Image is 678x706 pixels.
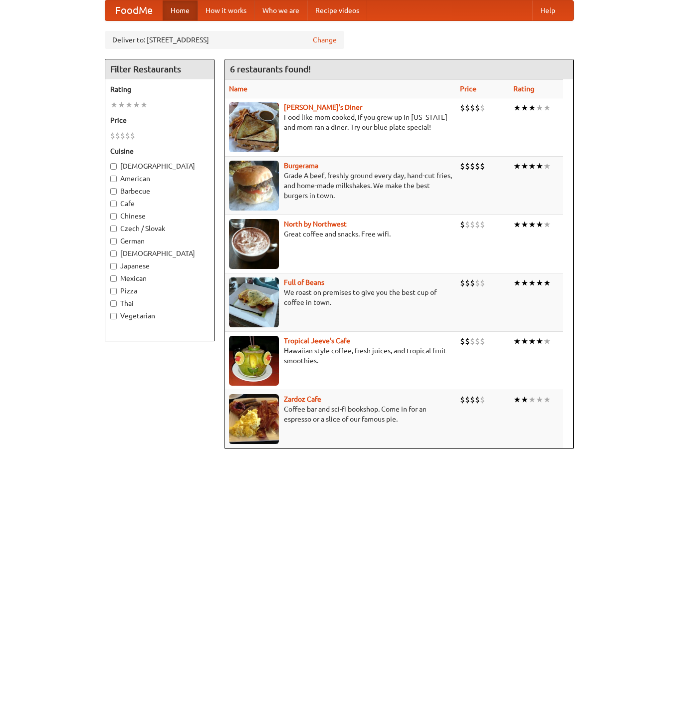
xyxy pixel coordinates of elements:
[105,0,163,20] a: FoodMe
[110,161,209,171] label: [DEMOGRAPHIC_DATA]
[110,288,117,294] input: Pizza
[110,176,117,182] input: American
[110,248,209,258] label: [DEMOGRAPHIC_DATA]
[543,336,551,347] li: ★
[110,199,209,209] label: Cafe
[284,162,318,170] b: Burgerama
[229,336,279,386] img: jeeves.jpg
[475,394,480,405] li: $
[110,250,117,257] input: [DEMOGRAPHIC_DATA]
[140,99,148,110] li: ★
[480,219,485,230] li: $
[528,102,536,113] li: ★
[465,277,470,288] li: $
[110,298,209,308] label: Thai
[528,336,536,347] li: ★
[475,102,480,113] li: $
[110,213,117,220] input: Chinese
[475,277,480,288] li: $
[110,236,209,246] label: German
[110,84,209,94] h5: Rating
[470,161,475,172] li: $
[475,161,480,172] li: $
[470,102,475,113] li: $
[521,219,528,230] li: ★
[465,394,470,405] li: $
[110,226,117,232] input: Czech / Slovak
[465,102,470,113] li: $
[307,0,367,20] a: Recipe videos
[229,102,279,152] img: sallys.jpg
[543,394,551,405] li: ★
[460,336,465,347] li: $
[313,35,337,45] a: Change
[110,273,209,283] label: Mexican
[543,102,551,113] li: ★
[284,395,321,403] a: Zardoz Cafe
[465,161,470,172] li: $
[460,394,465,405] li: $
[110,300,117,307] input: Thai
[110,313,117,319] input: Vegetarian
[229,112,452,132] p: Food like mom cooked, if you grew up in [US_STATE] and mom ran a diner. Try our blue plate special!
[513,394,521,405] li: ★
[460,219,465,230] li: $
[513,219,521,230] li: ★
[513,161,521,172] li: ★
[536,336,543,347] li: ★
[229,171,452,201] p: Grade A beef, freshly ground every day, hand-cut fries, and home-made milkshakes. We make the bes...
[163,0,198,20] a: Home
[480,394,485,405] li: $
[110,286,209,296] label: Pizza
[513,336,521,347] li: ★
[110,211,209,221] label: Chinese
[229,229,452,239] p: Great coffee and snacks. Free wifi.
[284,103,362,111] a: [PERSON_NAME]'s Diner
[110,188,117,195] input: Barbecue
[513,102,521,113] li: ★
[110,186,209,196] label: Barbecue
[120,130,125,141] li: $
[105,59,214,79] h4: Filter Restaurants
[284,278,324,286] b: Full of Beans
[229,346,452,366] p: Hawaiian style coffee, fresh juices, and tropical fruit smoothies.
[470,219,475,230] li: $
[521,102,528,113] li: ★
[110,130,115,141] li: $
[254,0,307,20] a: Who we are
[475,219,480,230] li: $
[130,130,135,141] li: $
[521,394,528,405] li: ★
[105,31,344,49] div: Deliver to: [STREET_ADDRESS]
[229,277,279,327] img: beans.jpg
[110,174,209,184] label: American
[536,277,543,288] li: ★
[480,161,485,172] li: $
[536,161,543,172] li: ★
[480,102,485,113] li: $
[513,85,534,93] a: Rating
[110,146,209,156] h5: Cuisine
[284,220,347,228] b: North by Northwest
[125,99,133,110] li: ★
[521,277,528,288] li: ★
[110,275,117,282] input: Mexican
[110,238,117,244] input: German
[125,130,130,141] li: $
[521,161,528,172] li: ★
[229,161,279,211] img: burgerama.jpg
[480,336,485,347] li: $
[284,337,350,345] b: Tropical Jeeve's Cafe
[470,394,475,405] li: $
[460,102,465,113] li: $
[543,219,551,230] li: ★
[229,219,279,269] img: north.jpg
[229,394,279,444] img: zardoz.jpg
[528,277,536,288] li: ★
[528,219,536,230] li: ★
[110,201,117,207] input: Cafe
[229,85,247,93] a: Name
[536,102,543,113] li: ★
